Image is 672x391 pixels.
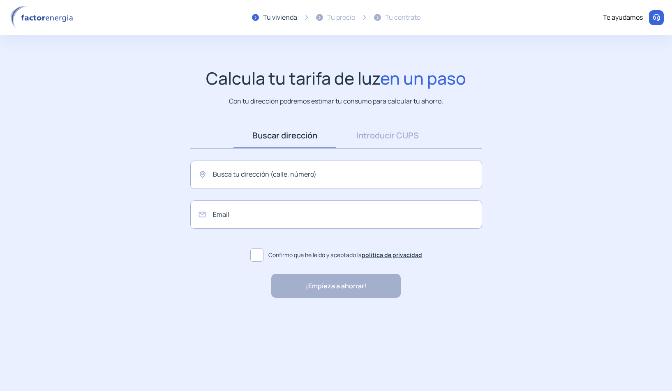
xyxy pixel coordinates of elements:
[385,12,420,23] div: Tu contrato
[263,12,297,23] div: Tu vivienda
[268,251,422,260] span: Confirmo que he leído y aceptado la
[229,96,443,106] p: Con tu dirección podremos estimar tu consumo para calcular tu ahorro.
[380,67,466,90] span: en un paso
[603,12,643,23] div: Te ayudamos
[206,68,466,88] h1: Calcula tu tarifa de luz
[362,251,422,259] a: política de privacidad
[8,6,78,30] img: logo factor
[336,123,439,148] a: Introducir CUPS
[652,14,660,22] img: llamar
[233,123,336,148] a: Buscar dirección
[327,12,355,23] div: Tu precio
